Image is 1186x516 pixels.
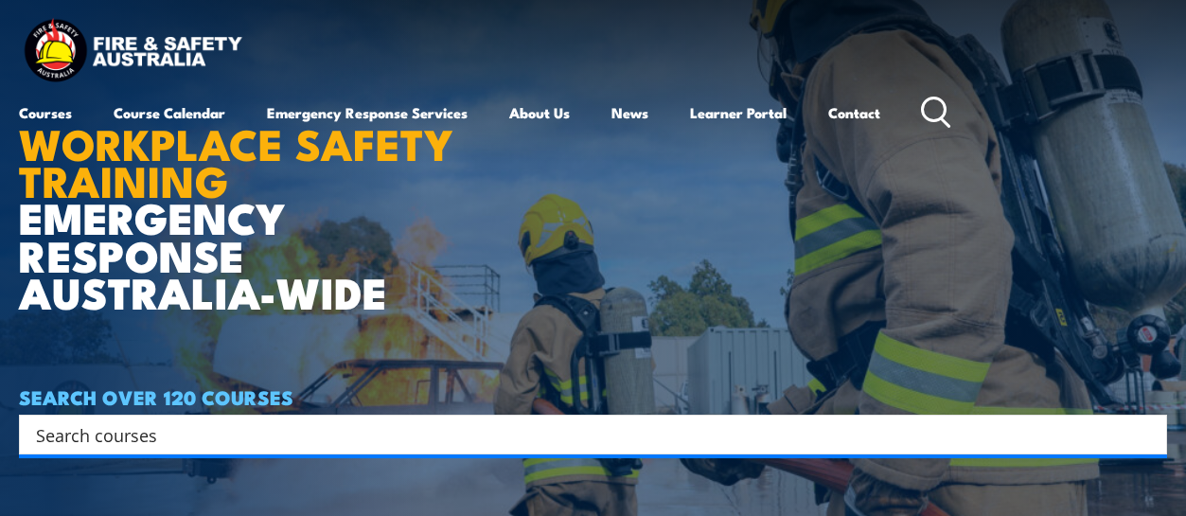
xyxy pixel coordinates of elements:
[690,90,787,135] a: Learner Portal
[40,421,1129,448] form: Search form
[1134,421,1160,448] button: Search magnifier button
[19,386,1167,407] h4: SEARCH OVER 120 COURSES
[19,90,72,135] a: Courses
[611,90,648,135] a: News
[19,77,482,310] h1: EMERGENCY RESPONSE AUSTRALIA-WIDE
[19,110,453,212] strong: WORKPLACE SAFETY TRAINING
[36,420,1125,449] input: Search input
[828,90,880,135] a: Contact
[114,90,225,135] a: Course Calendar
[267,90,468,135] a: Emergency Response Services
[509,90,570,135] a: About Us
